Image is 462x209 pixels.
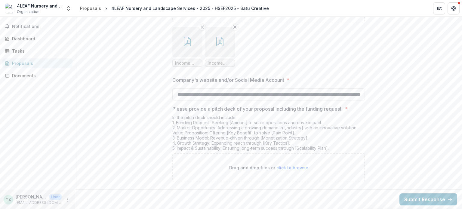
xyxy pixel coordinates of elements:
span: Organization [17,9,39,14]
div: 4LEAF Nursery and Landscape Services [17,3,62,9]
p: User [49,194,62,200]
a: Dashboard [2,34,72,44]
p: [EMAIL_ADDRESS][DOMAIN_NAME] [16,200,62,205]
a: Proposals [78,4,103,13]
span: Income Statements and Balance Sheet in [DATE].pdf [175,61,200,66]
button: Get Help [448,2,460,14]
div: In the pitch deck should include: 1. Funding Request: Seeking [Amount] to scale operations and dr... [172,115,365,153]
button: Submit Response [399,193,457,205]
div: Dashboard [12,35,68,42]
a: Documents [2,71,72,81]
span: Notifications [12,24,70,29]
div: Documents [12,72,68,79]
div: Yap Jing Zong [6,198,11,201]
div: Remove FileIncome Statements and Balance Sheet in [DATE].pdf [205,27,235,67]
div: Proposals [80,5,101,11]
div: Tasks [12,48,68,54]
button: Remove File [199,23,206,31]
button: Remove File [231,23,239,31]
a: Tasks [2,46,72,56]
div: Remove FileIncome Statements and Balance Sheet in [DATE].pdf [172,27,202,67]
p: Company's website and/or Social Media Account [172,76,284,84]
p: [PERSON_NAME] [16,194,47,200]
p: Please provide a pitch deck of your proposal including the funding request. [172,105,343,112]
nav: breadcrumb [78,4,271,13]
a: Proposals [2,58,72,68]
button: Notifications [2,22,72,31]
button: Partners [433,2,445,14]
img: 4LEAF Nursery and Landscape Services [5,4,14,13]
span: Income Statements and Balance Sheet in [DATE].pdf [208,61,232,66]
span: click to browse [276,165,308,170]
div: 4LEAF Nursery and Landscape Services - 2025 - HSEF2025 - Satu Creative [111,5,269,11]
div: Proposals [12,60,68,66]
p: Drag and drop files or [229,164,308,171]
button: More [64,196,71,203]
button: Open entity switcher [64,2,73,14]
